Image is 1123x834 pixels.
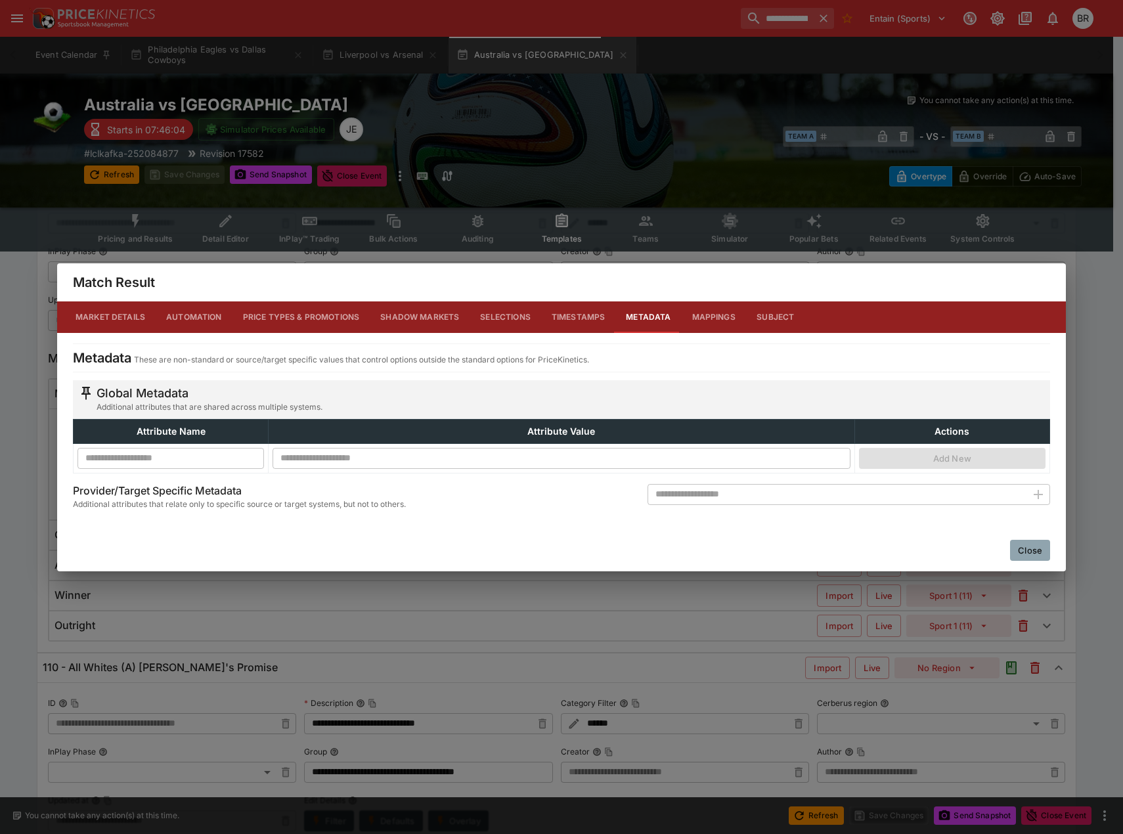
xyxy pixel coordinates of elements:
h4: Match Result [73,274,155,291]
button: Shadow Markets [370,301,470,333]
h5: Global Metadata [97,385,322,401]
th: Actions [854,419,1049,443]
button: Price Types & Promotions [232,301,370,333]
th: Attribute Name [74,419,269,443]
button: Timestamps [541,301,616,333]
button: Subject [746,301,805,333]
button: Automation [156,301,232,333]
p: These are non-standard or source/target specific values that control options outside the standard... [134,353,589,366]
button: Metadata [615,301,681,333]
span: Additional attributes that relate only to specific source or target systems, but not to others. [73,498,406,511]
button: Mappings [682,301,746,333]
span: Additional attributes that are shared across multiple systems. [97,401,322,414]
th: Attribute Value [269,419,854,443]
h6: Provider/Target Specific Metadata [73,484,406,498]
button: Close [1010,540,1050,561]
button: Selections [470,301,541,333]
button: Market Details [65,301,156,333]
h4: Metadata [73,349,131,366]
